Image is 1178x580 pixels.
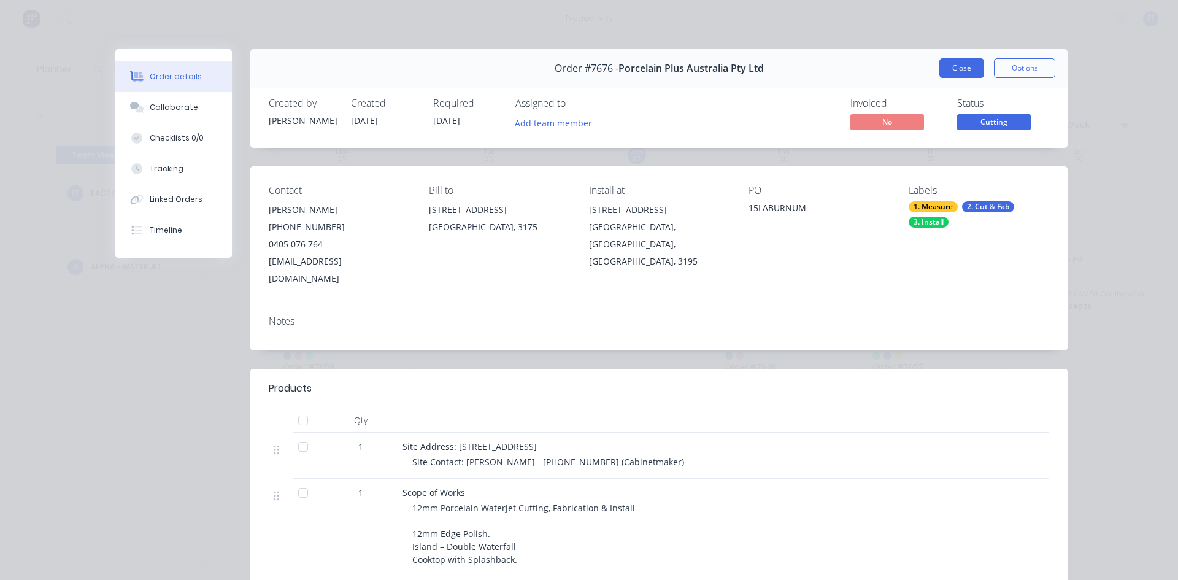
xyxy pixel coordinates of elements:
span: 1 [358,486,363,499]
span: Cutting [957,114,1031,130]
div: [EMAIL_ADDRESS][DOMAIN_NAME] [269,253,409,287]
div: [GEOGRAPHIC_DATA], [GEOGRAPHIC_DATA], [GEOGRAPHIC_DATA], 3195 [589,218,730,270]
span: 1 [358,440,363,453]
span: [DATE] [351,115,378,126]
button: Tracking [115,153,232,184]
button: Timeline [115,215,232,246]
div: [PERSON_NAME][PHONE_NUMBER]0405 076 764[EMAIL_ADDRESS][DOMAIN_NAME] [269,201,409,287]
div: [PHONE_NUMBER] [269,218,409,236]
div: Collaborate [150,102,198,113]
div: Linked Orders [150,194,202,205]
span: Site Address: [STREET_ADDRESS] [402,441,537,452]
div: Status [957,98,1049,109]
button: Collaborate [115,92,232,123]
span: Scope of Works [402,487,465,498]
div: Timeline [150,225,182,236]
div: Order details [150,71,202,82]
div: Invoiced [850,98,942,109]
div: Notes [269,315,1049,327]
div: Created by [269,98,336,109]
div: 3. Install [909,217,949,228]
span: Site Contact: [PERSON_NAME] - [PHONE_NUMBER] (Cabinetmaker) [412,456,684,468]
div: [STREET_ADDRESS][GEOGRAPHIC_DATA], 3175 [429,201,569,241]
div: Products [269,381,312,396]
div: 15LABURNUM [749,201,889,218]
div: Tracking [150,163,183,174]
button: Options [994,58,1055,78]
button: Add team member [515,114,599,131]
button: Close [939,58,984,78]
span: 12mm Porcelain Waterjet Cutting, Fabrication & Install 12mm Edge Polish. Island – Double Waterfal... [412,502,635,565]
button: Add team member [509,114,599,131]
div: [PERSON_NAME] [269,114,336,127]
div: Install at [589,185,730,196]
div: [STREET_ADDRESS] [429,201,569,218]
div: Required [433,98,501,109]
div: Contact [269,185,409,196]
span: [DATE] [433,115,460,126]
button: Linked Orders [115,184,232,215]
button: Order details [115,61,232,92]
div: PO [749,185,889,196]
span: Porcelain Plus Australia Pty Ltd [618,63,764,74]
div: Labels [909,185,1049,196]
div: [STREET_ADDRESS][GEOGRAPHIC_DATA], [GEOGRAPHIC_DATA], [GEOGRAPHIC_DATA], 3195 [589,201,730,270]
button: Cutting [957,114,1031,133]
div: [PERSON_NAME] [269,201,409,218]
div: Checklists 0/0 [150,133,204,144]
div: Qty [324,408,398,433]
div: 0405 076 764 [269,236,409,253]
div: Bill to [429,185,569,196]
div: [STREET_ADDRESS] [589,201,730,218]
div: Assigned to [515,98,638,109]
span: Order #7676 - [555,63,618,74]
span: No [850,114,924,130]
div: 2. Cut & Fab [962,201,1014,212]
button: Checklists 0/0 [115,123,232,153]
div: [GEOGRAPHIC_DATA], 3175 [429,218,569,236]
div: Created [351,98,418,109]
div: 1. Measure [909,201,958,212]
